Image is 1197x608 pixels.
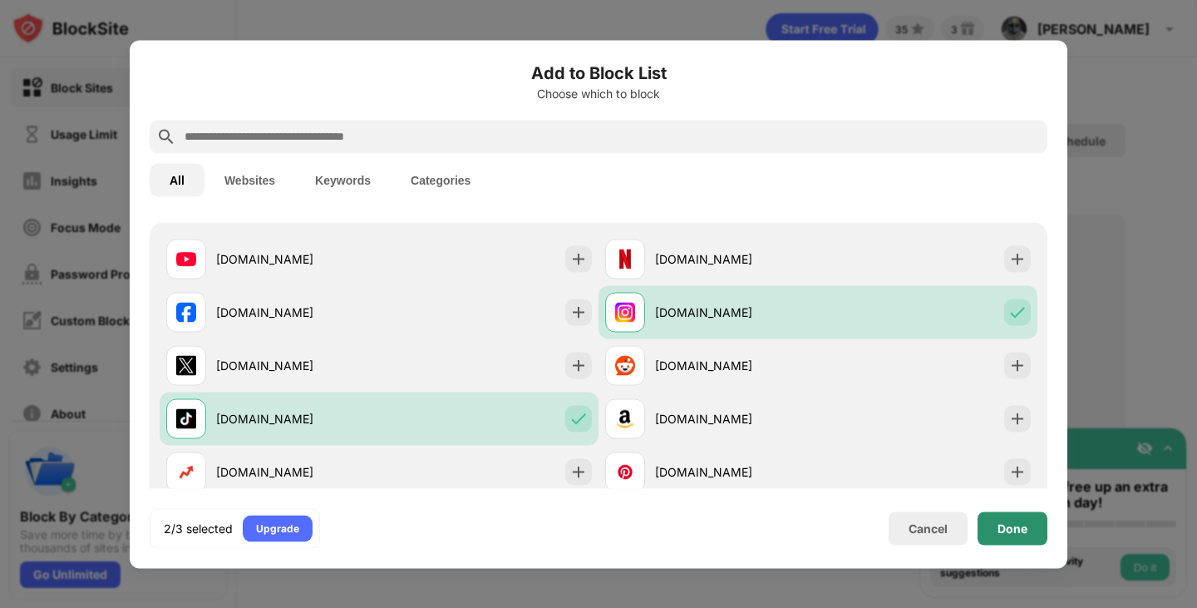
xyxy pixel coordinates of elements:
img: favicons [176,302,196,322]
div: [DOMAIN_NAME] [216,304,379,321]
img: favicons [615,408,635,428]
div: [DOMAIN_NAME] [655,250,818,268]
img: favicons [176,408,196,428]
img: favicons [615,462,635,482]
button: Categories [391,163,490,196]
img: favicons [615,355,635,375]
div: 2/3 selected [164,520,233,536]
div: [DOMAIN_NAME] [216,357,379,374]
div: [DOMAIN_NAME] [216,250,379,268]
img: favicons [176,249,196,269]
button: Websites [204,163,295,196]
div: [DOMAIN_NAME] [655,410,818,428]
div: [DOMAIN_NAME] [216,410,379,428]
div: [DOMAIN_NAME] [655,357,818,374]
div: Cancel [909,521,948,536]
button: All [150,163,204,196]
img: favicons [176,462,196,482]
div: [DOMAIN_NAME] [655,304,818,321]
div: Upgrade [256,520,299,536]
img: favicons [615,249,635,269]
img: favicons [176,355,196,375]
img: search.svg [156,126,176,146]
div: [DOMAIN_NAME] [216,463,379,481]
div: Done [997,521,1027,535]
div: Choose which to block [150,87,1047,100]
button: Keywords [295,163,391,196]
img: favicons [615,302,635,322]
div: [DOMAIN_NAME] [655,463,818,481]
h6: Add to Block List [150,60,1047,85]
